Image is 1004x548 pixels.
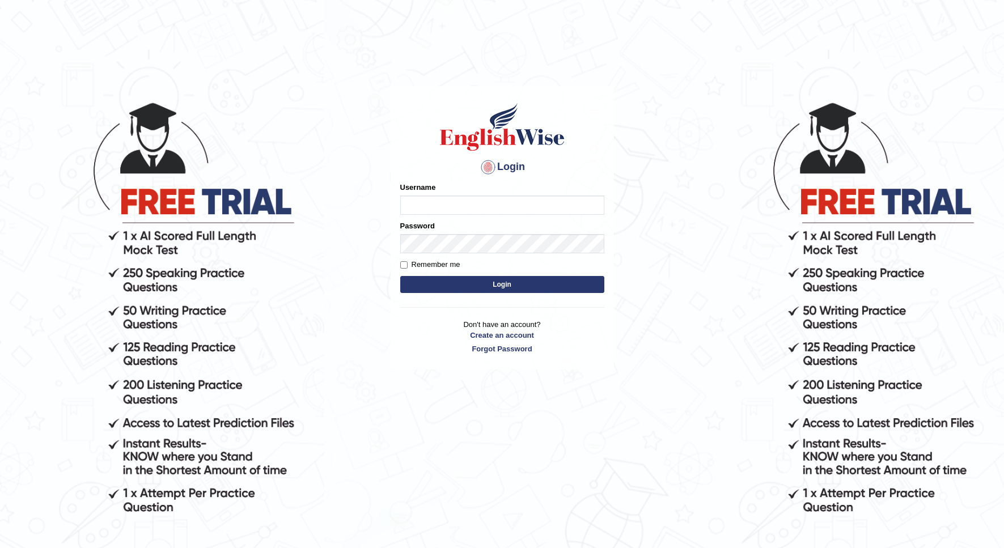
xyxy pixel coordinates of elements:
[400,343,604,354] a: Forgot Password
[400,220,435,231] label: Password
[400,261,408,269] input: Remember me
[438,101,567,152] img: Logo of English Wise sign in for intelligent practice with AI
[400,330,604,341] a: Create an account
[400,319,604,354] p: Don't have an account?
[400,158,604,176] h4: Login
[400,276,604,293] button: Login
[400,182,436,193] label: Username
[400,259,460,270] label: Remember me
